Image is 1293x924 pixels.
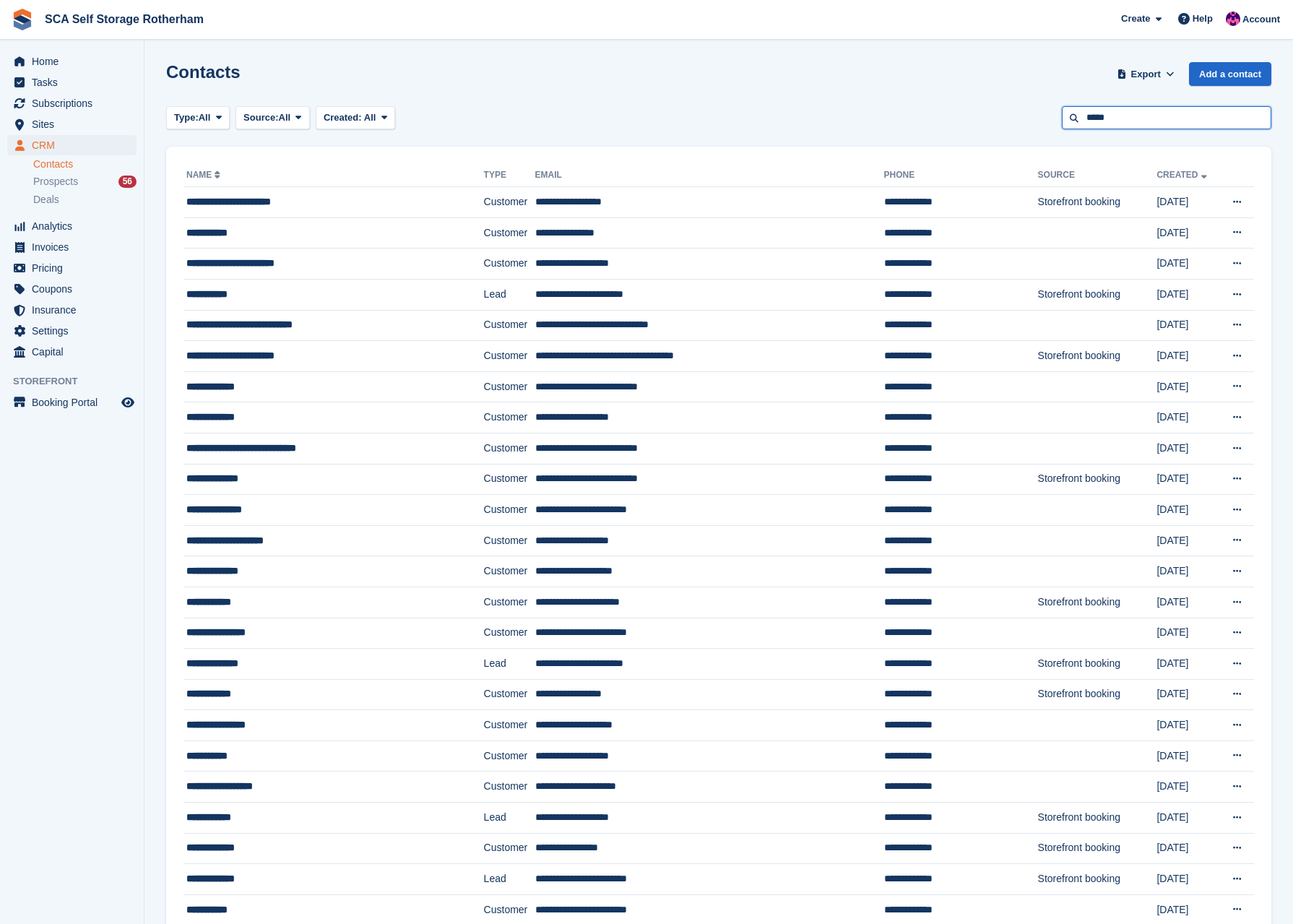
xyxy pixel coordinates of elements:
td: [DATE] [1156,495,1219,526]
a: menu [7,237,137,257]
td: [DATE] [1156,772,1219,803]
td: [DATE] [1156,587,1219,618]
span: CRM [32,135,118,155]
button: Created: All [316,106,395,130]
td: Customer [484,371,535,402]
td: Customer [484,402,535,433]
th: Source [1038,164,1157,187]
th: Email [535,164,884,187]
span: Subscriptions [32,93,118,113]
td: [DATE] [1156,710,1219,741]
a: SCA Self Storage Rotherham [39,7,209,31]
a: menu [7,279,137,299]
span: Home [32,51,118,72]
td: [DATE] [1156,249,1219,280]
button: Export [1114,62,1177,86]
td: Customer [484,464,535,495]
div: 56 [118,176,137,188]
td: Storefront booking [1038,587,1157,618]
a: Created [1156,170,1209,180]
td: [DATE] [1156,803,1219,834]
span: Sites [32,114,118,134]
td: Customer [484,310,535,341]
td: Storefront booking [1038,187,1157,218]
td: Customer [484,433,535,464]
a: menu [7,342,137,362]
td: Storefront booking [1038,864,1157,895]
img: Sam Chapman [1226,12,1240,26]
td: [DATE] [1156,217,1219,249]
span: Account [1242,12,1280,27]
span: Export [1131,67,1161,82]
span: Source: [243,111,278,125]
th: Type [484,164,535,187]
td: Customer [484,833,535,864]
td: [DATE] [1156,679,1219,710]
span: Tasks [32,72,118,92]
td: Customer [484,217,535,249]
td: Customer [484,587,535,618]
td: Storefront booking [1038,803,1157,834]
a: menu [7,93,137,113]
a: Preview store [119,394,137,411]
a: menu [7,300,137,320]
span: All [279,111,291,125]
td: [DATE] [1156,310,1219,341]
td: [DATE] [1156,402,1219,433]
td: [DATE] [1156,864,1219,895]
td: [DATE] [1156,833,1219,864]
td: [DATE] [1156,618,1219,649]
td: Lead [484,803,535,834]
span: Prospects [33,175,78,189]
span: Booking Portal [32,392,118,413]
td: Customer [484,710,535,741]
td: Customer [484,249,535,280]
td: Customer [484,556,535,587]
td: Customer [484,495,535,526]
td: Storefront booking [1038,279,1157,310]
a: menu [7,135,137,155]
td: Customer [484,772,535,803]
td: [DATE] [1156,341,1219,372]
span: Coupons [32,279,118,299]
td: Customer [484,741,535,772]
span: Analytics [32,216,118,236]
a: menu [7,51,137,72]
span: Deals [33,193,59,207]
a: menu [7,392,137,413]
span: Storefront [13,374,144,389]
a: Add a contact [1189,62,1271,86]
a: Deals [33,192,137,207]
td: Storefront booking [1038,464,1157,495]
button: Source: All [235,106,310,130]
td: Lead [484,864,535,895]
span: Pricing [32,258,118,278]
span: All [199,111,211,125]
td: [DATE] [1156,464,1219,495]
td: Storefront booking [1038,679,1157,710]
td: Customer [484,341,535,372]
th: Phone [884,164,1038,187]
span: Invoices [32,237,118,257]
a: menu [7,321,137,341]
a: menu [7,258,137,278]
span: Insurance [32,300,118,320]
a: menu [7,216,137,236]
td: [DATE] [1156,525,1219,556]
span: Help [1193,12,1213,26]
td: [DATE] [1156,279,1219,310]
a: menu [7,114,137,134]
td: [DATE] [1156,187,1219,218]
span: Create [1121,12,1150,26]
td: Customer [484,187,535,218]
td: Customer [484,618,535,649]
img: stora-icon-8386f47178a22dfd0bd8f6a31ec36ba5ce8667c1dd55bd0f319d3a0aa187defe.svg [12,9,33,30]
h1: Contacts [166,62,241,82]
span: Created: [324,112,362,123]
td: [DATE] [1156,649,1219,680]
td: Storefront booking [1038,341,1157,372]
td: Customer [484,679,535,710]
span: Settings [32,321,118,341]
td: Storefront booking [1038,649,1157,680]
a: menu [7,72,137,92]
